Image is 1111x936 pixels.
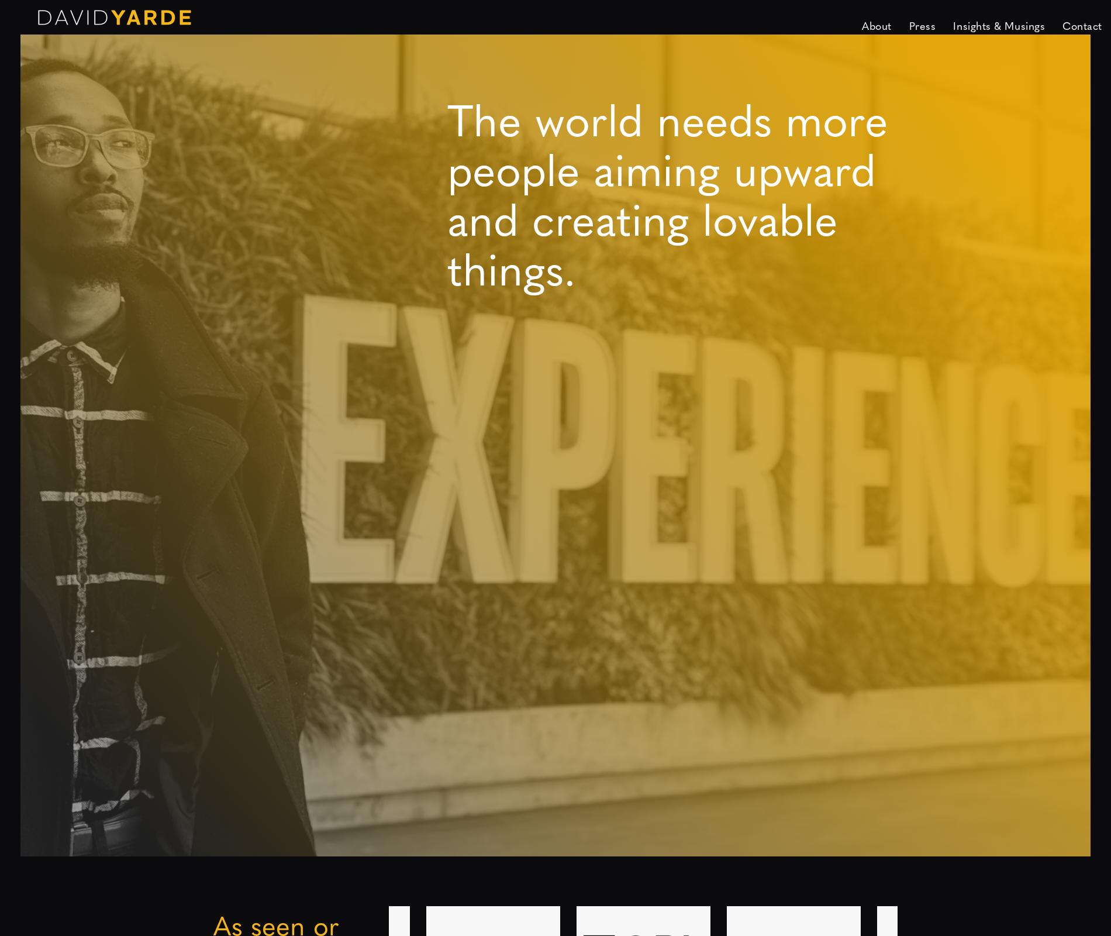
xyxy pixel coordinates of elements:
[447,94,898,292] h1: The world needs more people aiming upward and creating lovable things.
[38,10,191,25] img: David Yarde Logo
[1054,12,1111,40] a: Contact
[944,12,1054,40] a: Insights & Musings
[900,12,945,40] a: Press
[853,12,900,40] a: About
